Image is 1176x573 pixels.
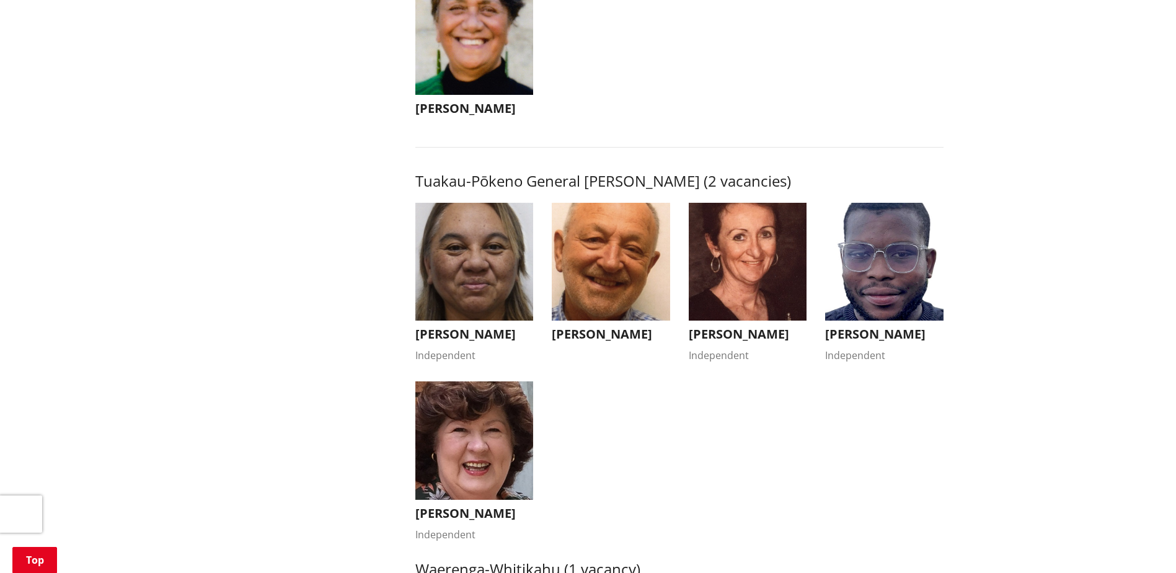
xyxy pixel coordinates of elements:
div: Independent [415,348,534,363]
button: [PERSON_NAME] Independent [415,381,534,542]
button: [PERSON_NAME] Independent [689,203,807,363]
iframe: Messenger Launcher [1119,521,1164,566]
a: Top [12,547,57,573]
img: WO-W-TP__NGATAKI_K__WZbRj [415,203,534,321]
img: WO-W-TP__HENDERSON_S__vus9z [689,203,807,321]
h3: [PERSON_NAME] [552,327,670,342]
h3: [PERSON_NAME] [415,506,534,521]
div: Independent [415,527,534,542]
h3: Tuakau-Pōkeno General [PERSON_NAME] (2 vacancies) [415,172,944,190]
button: [PERSON_NAME] Independent [825,203,944,363]
div: Independent [689,348,807,363]
h3: [PERSON_NAME] [415,327,534,342]
button: [PERSON_NAME] Independent [415,203,534,363]
h3: [PERSON_NAME] [415,101,534,116]
img: WO-W-TP__RODRIGUES_F__FYycs [825,203,944,321]
img: WO-W-TP__HEATH_B__MN23T [415,381,534,500]
div: Independent [825,348,944,363]
h3: [PERSON_NAME] [689,327,807,342]
h3: [PERSON_NAME] [825,327,944,342]
img: WO-W-TP__REEVE_V__6x2wf [552,203,670,321]
button: [PERSON_NAME] [552,203,670,349]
